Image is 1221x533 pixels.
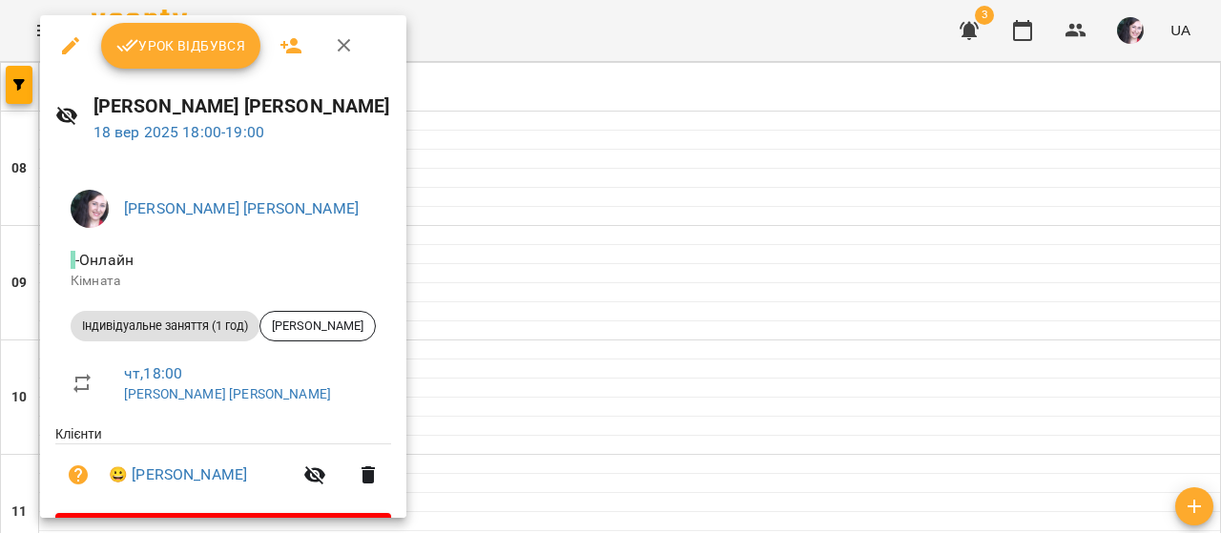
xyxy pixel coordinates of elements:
h6: [PERSON_NAME] [PERSON_NAME] [93,92,391,121]
a: [PERSON_NAME] [PERSON_NAME] [124,199,359,217]
span: [PERSON_NAME] [260,318,375,335]
img: 2806701817c5ecc41609d986f83e462c.jpeg [71,190,109,228]
button: Урок відбувся [101,23,261,69]
p: Кімната [71,272,376,291]
a: чт , 18:00 [124,364,182,382]
span: Урок відбувся [116,34,246,57]
ul: Клієнти [55,424,391,513]
button: Візит ще не сплачено. Додати оплату? [55,452,101,498]
span: Індивідуальне заняття (1 год) [71,318,259,335]
a: [PERSON_NAME] [PERSON_NAME] [124,386,331,401]
a: 😀 [PERSON_NAME] [109,463,247,486]
div: [PERSON_NAME] [259,311,376,341]
span: - Онлайн [71,251,137,269]
a: 18 вер 2025 18:00-19:00 [93,123,264,141]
